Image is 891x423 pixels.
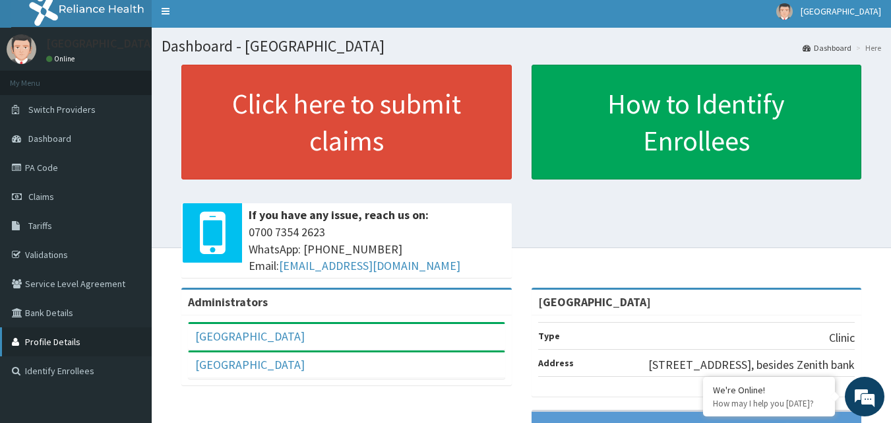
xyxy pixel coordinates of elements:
a: [GEOGRAPHIC_DATA] [195,329,305,344]
p: [GEOGRAPHIC_DATA] [46,38,155,49]
span: Dashboard [28,133,71,145]
b: Administrators [188,294,268,309]
b: Address [538,357,574,369]
a: [GEOGRAPHIC_DATA] [195,357,305,372]
p: Clinic [829,329,855,346]
img: User Image [7,34,36,64]
span: Tariffs [28,220,52,232]
strong: [GEOGRAPHIC_DATA] [538,294,651,309]
b: Type [538,330,560,342]
span: Switch Providers [28,104,96,115]
b: If you have any issue, reach us on: [249,207,429,222]
a: Online [46,54,78,63]
a: Click here to submit claims [181,65,512,179]
h1: Dashboard - [GEOGRAPHIC_DATA] [162,38,881,55]
span: Claims [28,191,54,203]
a: How to Identify Enrollees [532,65,862,179]
div: We're Online! [713,384,825,396]
span: 0700 7354 2623 WhatsApp: [PHONE_NUMBER] Email: [249,224,505,275]
li: Here [853,42,881,53]
a: [EMAIL_ADDRESS][DOMAIN_NAME] [279,258,460,273]
span: [GEOGRAPHIC_DATA] [801,5,881,17]
p: [STREET_ADDRESS], besides Zenith bank [648,356,855,374]
p: How may I help you today? [713,398,825,409]
a: Dashboard [803,42,851,53]
img: User Image [776,3,793,20]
